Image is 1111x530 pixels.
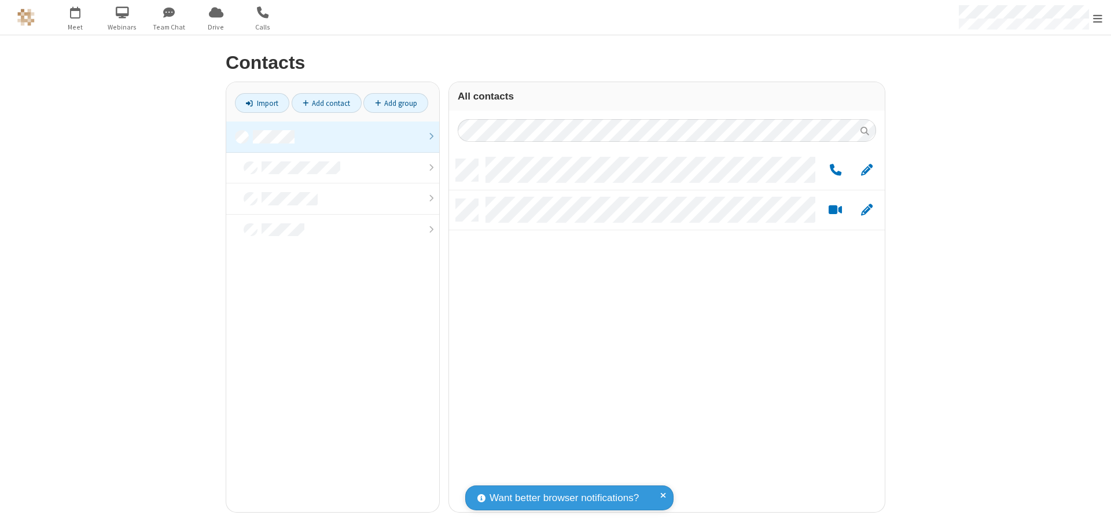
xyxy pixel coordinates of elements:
button: Call by phone [824,163,847,178]
h2: Contacts [226,53,885,73]
a: Add group [363,93,428,113]
span: Team Chat [148,22,191,32]
a: Add contact [292,93,362,113]
span: Drive [194,22,238,32]
div: grid [449,150,885,512]
a: Import [235,93,289,113]
button: Edit [855,203,878,218]
span: Calls [241,22,285,32]
span: Meet [54,22,97,32]
button: Edit [855,163,878,178]
h3: All contacts [458,91,876,102]
button: Start a video meeting [824,203,847,218]
span: Webinars [101,22,144,32]
img: QA Selenium DO NOT DELETE OR CHANGE [17,9,35,26]
span: Want better browser notifications? [490,491,639,506]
